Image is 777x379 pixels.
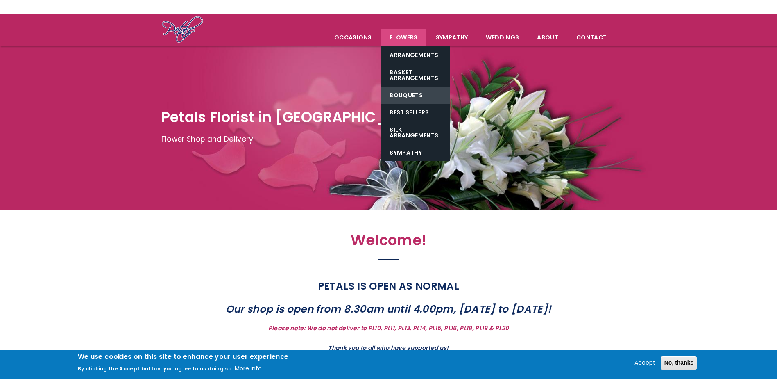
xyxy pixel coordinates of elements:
button: No, thanks [661,356,698,370]
a: Contact [568,29,615,46]
strong: Thank you to all who have supported us! [328,344,449,352]
a: Sympathy [381,144,450,161]
img: Home [161,16,204,44]
strong: Please note: We do not deliver to PL10, PL11, PL13, PL14, PL15, PL16, PL18, PL19 & PL20 [268,324,509,332]
a: Best Sellers [381,104,450,121]
a: Silk Arrangements [381,121,450,144]
span: Weddings [477,29,528,46]
a: Sympathy [427,29,477,46]
strong: PETALS IS OPEN AS NORMAL [318,279,459,293]
a: Arrangements [381,46,450,64]
strong: Our shop is open from 8.30am until 4.00pm, [DATE] to [DATE]! [226,302,552,316]
button: More info [235,364,262,374]
a: About [528,29,567,46]
h2: We use cookies on this site to enhance your user experience [78,352,289,361]
span: Occasions [326,29,380,46]
span: Petals Florist in [GEOGRAPHIC_DATA] [161,107,435,127]
a: Flowers [381,29,426,46]
a: Basket Arrangements [381,64,450,87]
button: Accept [631,358,659,368]
p: Flower Shop and Delivery [161,133,616,146]
a: Bouquets [381,87,450,104]
p: By clicking the Accept button, you agree to us doing so. [78,365,233,372]
h2: Welcome! [211,232,567,253]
